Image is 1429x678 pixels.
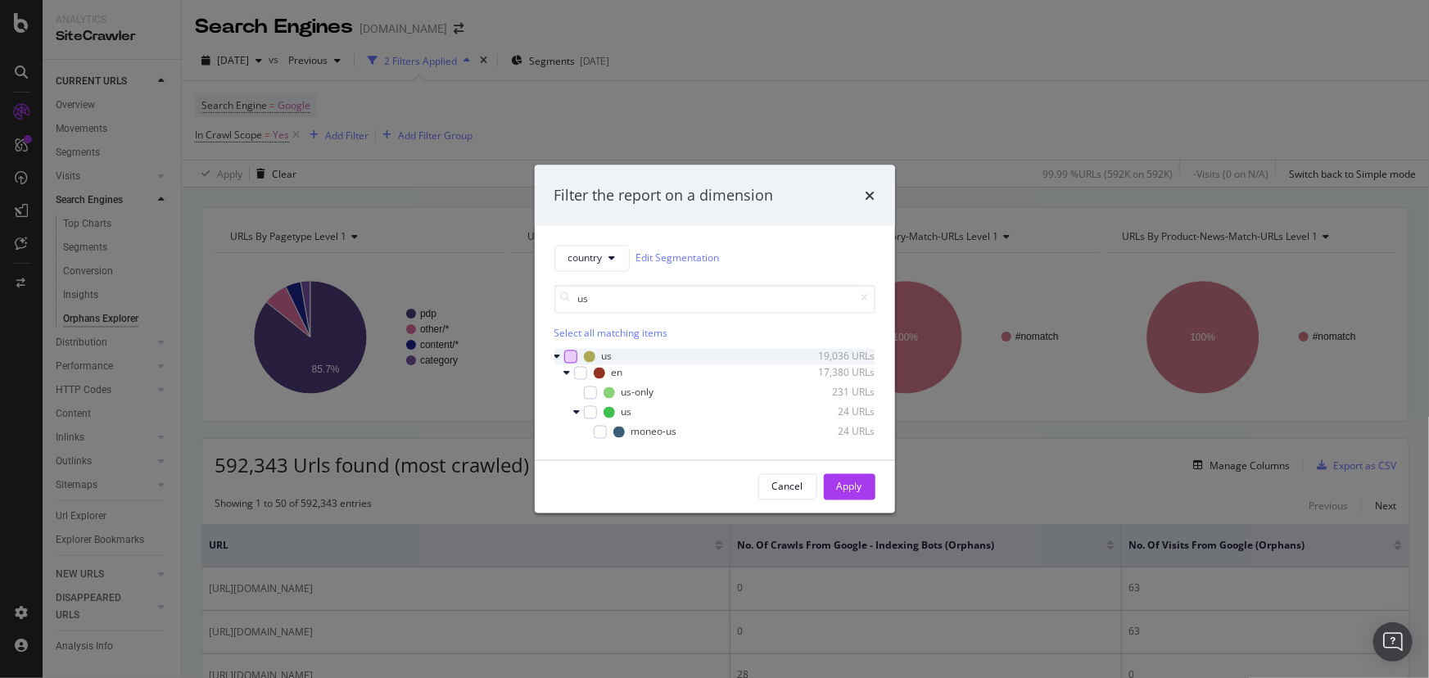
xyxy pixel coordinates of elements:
[795,425,875,439] div: 24 URLs
[837,480,862,494] div: Apply
[612,366,623,380] div: en
[866,185,875,206] div: times
[1373,622,1413,662] div: Open Intercom Messenger
[795,366,875,380] div: 17,380 URLs
[568,251,603,265] span: country
[636,250,720,267] a: Edit Segmentation
[772,480,803,494] div: Cancel
[535,165,895,513] div: modal
[622,386,654,400] div: us-only
[554,185,774,206] div: Filter the report on a dimension
[554,245,630,271] button: country
[554,284,875,313] input: Search
[622,405,632,419] div: us
[758,473,817,499] button: Cancel
[602,350,613,364] div: us
[795,350,875,364] div: 19,036 URLs
[824,473,875,499] button: Apply
[795,405,875,419] div: 24 URLs
[631,425,677,439] div: moneo-us
[795,386,875,400] div: 231 URLs
[554,326,875,340] div: Select all matching items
